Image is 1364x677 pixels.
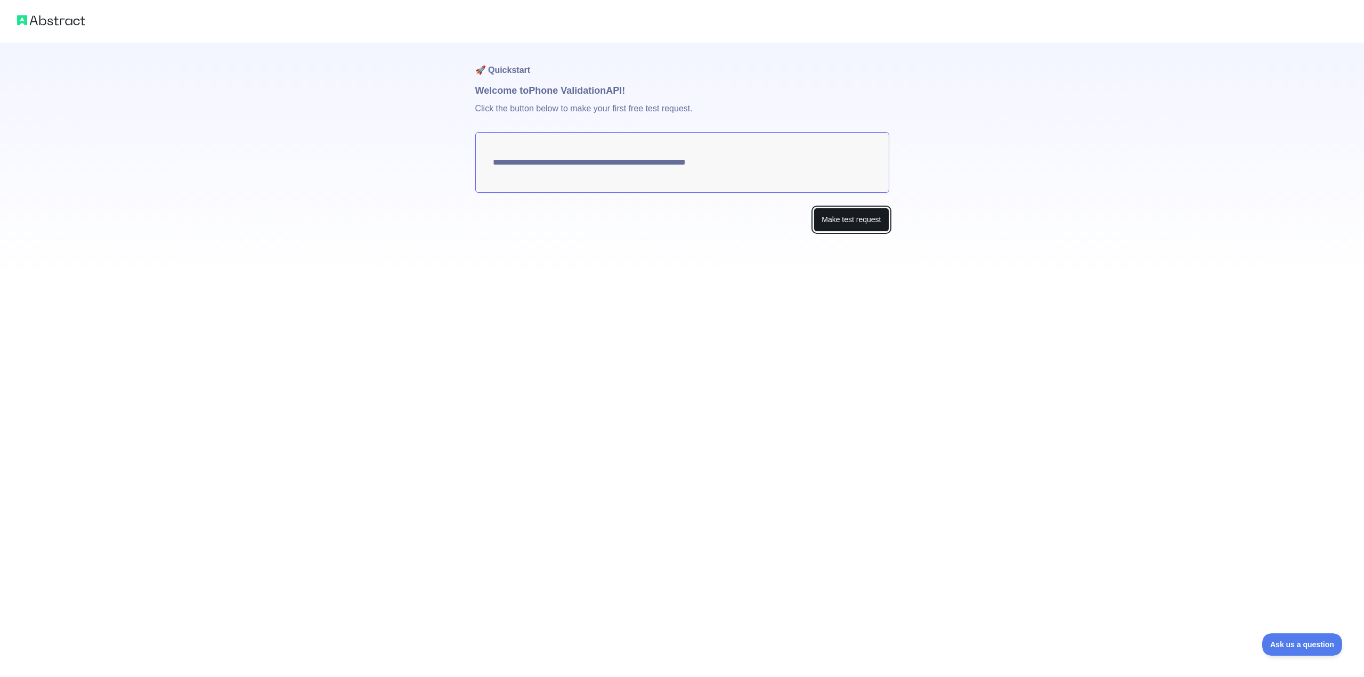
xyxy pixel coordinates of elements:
[475,43,889,83] h1: 🚀 Quickstart
[475,83,889,98] h1: Welcome to Phone Validation API!
[814,208,889,232] button: Make test request
[475,98,889,132] p: Click the button below to make your first free test request.
[17,13,85,28] img: Abstract logo
[1262,633,1343,656] iframe: Toggle Customer Support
